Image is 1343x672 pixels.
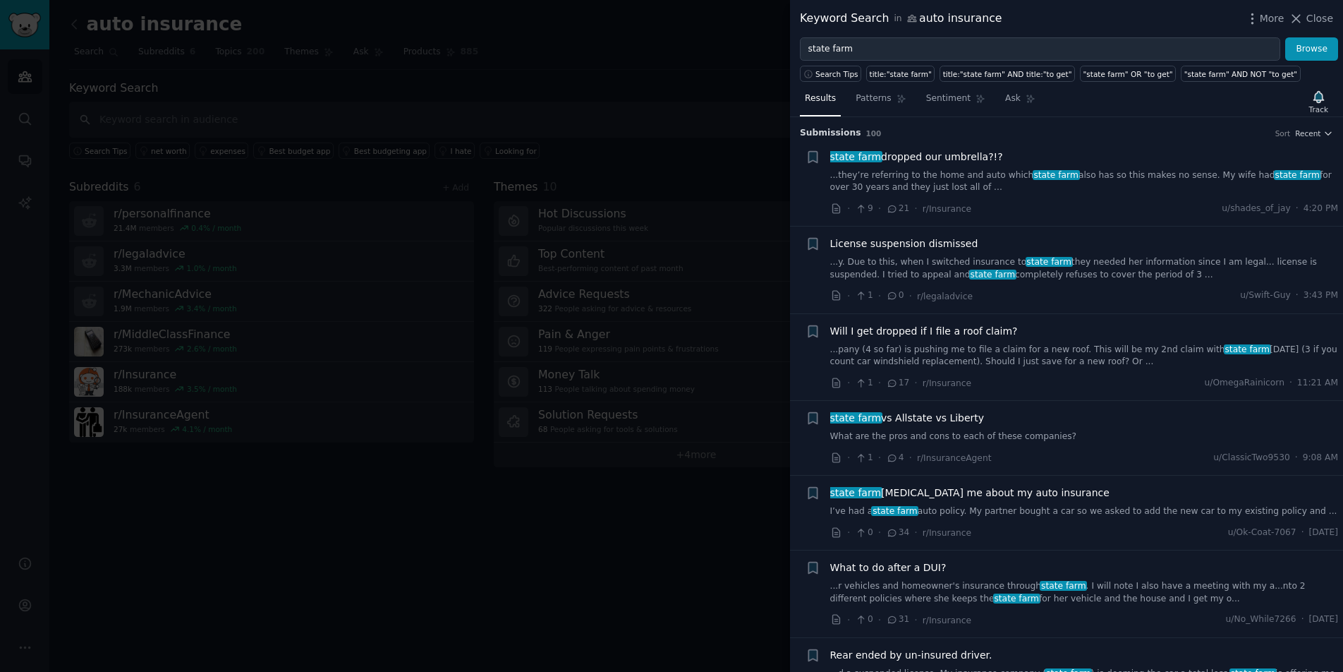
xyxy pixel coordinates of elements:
[830,150,1003,164] span: dropped our umbrella?!?
[855,527,873,539] span: 0
[856,92,891,105] span: Patterns
[829,412,882,424] span: state farm
[1226,613,1296,626] span: u/No_While7266
[847,289,850,304] span: ·
[815,69,858,79] span: Search Tips
[1000,88,1040,116] a: Ask
[830,324,1018,339] a: Will I get dropped if I file a roof claim?
[886,613,909,626] span: 31
[878,201,881,216] span: ·
[1301,527,1304,539] span: ·
[1296,203,1299,215] span: ·
[1309,613,1338,626] span: [DATE]
[886,289,904,302] span: 0
[1285,37,1338,61] button: Browse
[921,88,990,116] a: Sentiment
[923,378,971,388] span: r/Insurance
[847,376,850,390] span: ·
[993,594,1040,604] span: state farm
[917,292,973,301] span: r/legaladvice
[1304,87,1333,116] button: Track
[870,69,932,79] div: title:"state farm"
[926,92,971,105] span: Sentiment
[830,236,978,251] a: License suspension dismissed
[871,506,918,516] span: state farm
[855,452,873,464] span: 1
[917,453,992,463] span: r/InsuranceAgent
[830,486,1110,500] span: [MEDICAL_DATA] me about my auto insurance
[830,411,985,426] span: vs Allstate vs Liberty
[1245,11,1284,26] button: More
[1083,69,1173,79] div: "state farm" OR "to get"
[1184,69,1298,79] div: "state farm" AND NOT "to get"
[923,204,971,214] span: r/Insurance
[1181,66,1301,82] a: "state farm" AND NOT "to get"
[830,431,1339,443] a: What are the pros and cons to each of these companies?
[1301,613,1304,626] span: ·
[1240,289,1290,302] span: u/Swift-Guy
[1297,377,1338,390] span: 11:21 AM
[1309,527,1338,539] span: [DATE]
[914,201,917,216] span: ·
[914,613,917,628] span: ·
[1275,128,1291,138] div: Sort
[1296,289,1299,302] span: ·
[878,525,881,540] span: ·
[943,69,1072,79] div: title:"state farm" AND title:"to get"
[830,505,1339,518] a: I’ve had astate farmauto policy. My partner bought a car so we asked to add the new car to my exi...
[1306,11,1333,26] span: Close
[886,203,909,215] span: 21
[1303,289,1338,302] span: 3:43 PM
[1005,92,1021,105] span: Ask
[1213,452,1289,464] span: u/ClassicTwo9530
[830,580,1339,605] a: ...r vehicles and homeowner's insurance throughstate farm. I will note I also have a meeting with...
[886,377,909,390] span: 17
[1295,452,1298,464] span: ·
[1080,66,1176,82] a: "state farm" OR "to get"
[940,66,1075,82] a: title:"state farm" AND title:"to get"
[1224,344,1271,354] span: state farm
[805,92,836,105] span: Results
[800,127,861,140] span: Submission s
[800,66,861,82] button: Search Tips
[1289,377,1292,390] span: ·
[830,169,1339,194] a: ...they’re referring to the home and auto whichstate farmalso has so this makes no sense. My wife...
[830,560,947,575] a: What to do after a DUI?
[878,376,881,390] span: ·
[1260,11,1284,26] span: More
[969,270,1016,280] span: state farm
[878,450,881,465] span: ·
[800,37,1280,61] input: Try a keyword related to your business
[847,201,850,216] span: ·
[830,411,985,426] a: state farmvs Allstate vs Liberty
[855,289,873,302] span: 1
[847,613,850,628] span: ·
[830,648,992,663] a: Rear ended by un-insured driver.
[1303,452,1338,464] span: 9:08 AM
[847,450,850,465] span: ·
[914,525,917,540] span: ·
[1309,104,1328,114] div: Track
[923,616,971,625] span: r/Insurance
[1205,377,1284,390] span: u/OmegaRainicorn
[894,13,901,25] span: in
[830,256,1339,281] a: ...y. Due to this, when I switched insurance tostate farmthey needed her information since I am l...
[800,88,841,116] a: Results
[1033,170,1080,180] span: state farm
[909,450,912,465] span: ·
[1228,527,1296,539] span: u/Ok-Coat-7067
[1222,203,1290,215] span: u/shades_of_jay
[829,151,882,162] span: state farm
[855,377,873,390] span: 1
[923,528,971,538] span: r/Insurance
[855,613,873,626] span: 0
[847,525,850,540] span: ·
[886,452,904,464] span: 4
[1026,257,1073,267] span: state farm
[1303,203,1338,215] span: 4:20 PM
[855,203,873,215] span: 9
[914,376,917,390] span: ·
